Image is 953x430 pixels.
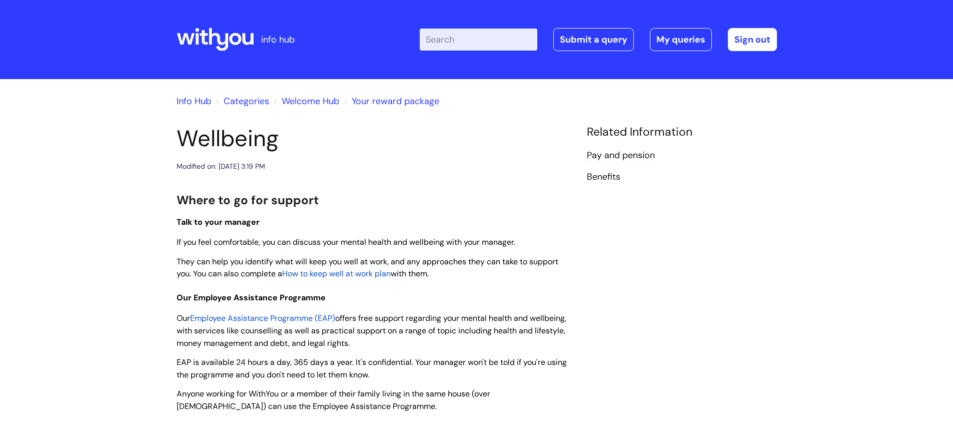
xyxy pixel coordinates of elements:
div: | - [420,28,777,51]
span: Our Employee Assistance Programme [177,292,326,303]
input: Search [420,29,537,51]
a: Submit a query [553,28,634,51]
a: Sign out [728,28,777,51]
li: Your reward package [342,93,439,109]
a: Pay and pension [587,149,655,162]
a: Welcome Hub [282,95,339,107]
span: offers free support regarding your mental health and wellbeing, with services like counselling as... [177,313,566,348]
div: Modified on: [DATE] 3:19 PM [177,160,265,173]
span: If you feel comfortable, you can discuss your mental health and wellbeing with your manager. [177,237,515,247]
span: Our [177,313,190,323]
a: Your reward package [352,95,439,107]
h1: Wellbeing [177,125,572,152]
span: EAP is available 24 hours a day, 365 days a year. It's confidential. Your manager won't be told i... [177,357,567,380]
span: They can help you identify what will keep you well at work, and any approaches they can take to s... [177,256,558,279]
a: My queries [650,28,712,51]
span: with them. [391,268,429,279]
span: Talk to your manager [177,217,260,227]
h4: Related Information [587,125,777,139]
li: Solution home [214,93,269,109]
li: Welcome Hub [272,93,339,109]
span: Where to go for support [177,192,319,208]
p: info hub [261,32,295,48]
a: Info Hub [177,95,211,107]
a: Employee Assistance Programme (EAP) [190,313,335,323]
a: How to keep well at work plan [282,268,391,279]
a: Benefits [587,171,620,184]
span: Anyone working for WithYou or a member of their family living in the same house (over [DEMOGRAPHI... [177,388,490,411]
a: Categories [224,95,269,107]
